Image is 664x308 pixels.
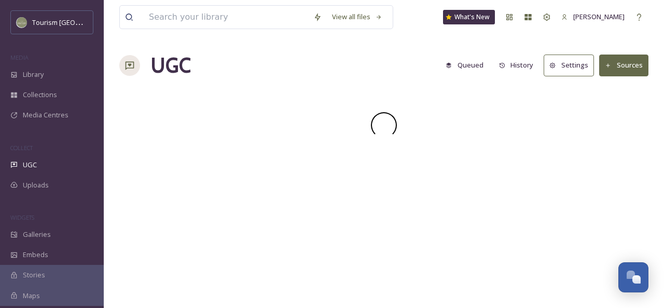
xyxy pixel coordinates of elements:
[10,53,29,61] span: MEDIA
[544,55,594,76] button: Settings
[494,55,539,75] button: History
[544,55,599,76] a: Settings
[573,12,625,21] span: [PERSON_NAME]
[23,160,37,170] span: UGC
[23,270,45,280] span: Stories
[618,262,648,292] button: Open Chat
[17,17,27,28] img: Abbotsford_Snapsea.png
[23,110,68,120] span: Media Centres
[23,250,48,260] span: Embeds
[443,10,495,24] a: What's New
[494,55,544,75] a: History
[599,55,648,76] button: Sources
[23,180,49,190] span: Uploads
[327,7,388,27] a: View all files
[23,70,44,79] span: Library
[10,213,34,221] span: WIDGETS
[556,7,630,27] a: [PERSON_NAME]
[10,144,33,152] span: COLLECT
[23,230,51,239] span: Galleries
[23,90,57,100] span: Collections
[440,55,489,75] button: Queued
[23,291,40,301] span: Maps
[440,55,494,75] a: Queued
[32,17,125,27] span: Tourism [GEOGRAPHIC_DATA]
[144,6,308,29] input: Search your library
[150,50,191,81] a: UGC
